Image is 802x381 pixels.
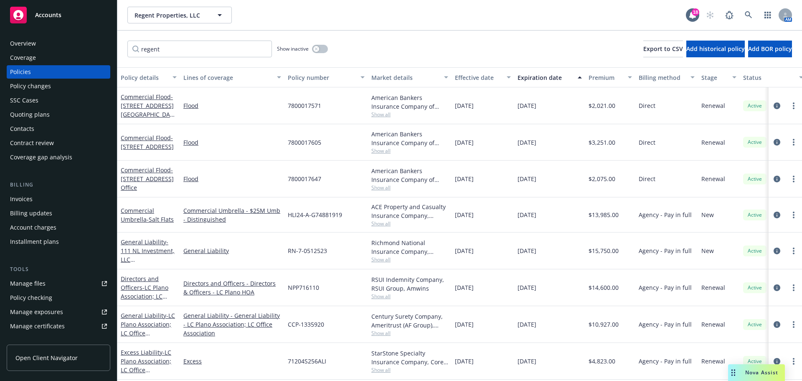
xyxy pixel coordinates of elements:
span: Active [746,138,763,146]
button: Policy number [284,67,368,87]
div: American Bankers Insurance Company of [US_STATE], Assurant [371,93,448,111]
div: Billing method [639,73,685,82]
div: Installment plans [10,235,59,248]
a: Start snowing [702,7,718,23]
a: more [789,356,799,366]
a: circleInformation [772,210,782,220]
a: circleInformation [772,283,782,293]
div: SSC Cases [10,94,38,107]
a: Manage certificates [7,320,110,333]
span: $2,021.00 [589,101,615,110]
a: Policies [7,65,110,79]
a: Coverage [7,51,110,64]
a: Contract review [7,136,110,150]
span: Show all [371,256,448,263]
span: [DATE] [518,210,536,219]
a: Manage exposures [7,305,110,319]
a: Commercial Umbrella [121,207,174,223]
div: Account charges [10,221,56,234]
span: 7800017605 [288,138,321,147]
span: $4,823.00 [589,357,615,366]
a: more [789,101,799,111]
a: circleInformation [772,101,782,111]
a: Accounts [7,3,110,27]
span: Show all [371,184,448,191]
span: Show inactive [277,45,309,52]
a: Manage files [7,277,110,290]
span: - [STREET_ADDRESS] Office [121,166,174,192]
span: Active [746,284,763,292]
a: Flood [183,101,281,110]
span: Show all [371,147,448,154]
a: Installment plans [7,235,110,248]
div: Policies [10,65,31,79]
span: Direct [639,101,655,110]
span: Export to CSV [643,45,683,53]
span: Add historical policy [686,45,745,53]
a: Switch app [759,7,776,23]
span: Show all [371,111,448,118]
a: circleInformation [772,356,782,366]
span: Active [746,102,763,110]
div: Quoting plans [10,108,50,121]
button: Nova Assist [728,364,785,381]
div: Policy number [288,73,355,82]
span: - LC Plano Association; LC Office Association [121,312,175,346]
span: Direct [639,138,655,147]
div: Drag to move [728,364,739,381]
a: Overview [7,37,110,50]
a: Invoices [7,192,110,206]
button: Premium [585,67,635,87]
button: Lines of coverage [180,67,284,87]
a: circleInformation [772,320,782,330]
span: Show all [371,293,448,300]
span: Open Client Navigator [15,353,78,362]
a: more [789,210,799,220]
span: RN-7-0512523 [288,246,327,255]
span: [DATE] [455,246,474,255]
span: Show all [371,366,448,373]
div: Expiration date [518,73,573,82]
button: Regent Properties, LLC [127,7,232,23]
div: Manage files [10,277,46,290]
span: $3,251.00 [589,138,615,147]
span: Active [746,358,763,365]
span: - Salt Flats [147,215,174,223]
div: Status [743,73,794,82]
button: Expiration date [514,67,585,87]
span: New [701,210,714,219]
a: Coverage gap analysis [7,151,110,164]
a: General Liability [183,246,281,255]
span: NPP716110 [288,283,319,292]
div: StarStone Specialty Insurance Company, Core Specialty, Amwins [371,349,448,366]
span: $14,600.00 [589,283,619,292]
span: [DATE] [518,138,536,147]
a: General Liability - General Liability - LC Plano Association; LC Office Association [183,311,281,338]
div: Policy changes [10,79,51,93]
span: HLI24-A-G74881919 [288,210,342,219]
span: [DATE] [455,138,474,147]
button: Add BOR policy [748,41,792,57]
span: Agency - Pay in full [639,357,692,366]
a: Commercial Flood [121,93,174,127]
div: Market details [371,73,439,82]
span: Agency - Pay in full [639,246,692,255]
span: CCP-1335920 [288,320,324,329]
span: Renewal [701,320,725,329]
span: Active [746,247,763,255]
span: [DATE] [455,210,474,219]
span: Direct [639,174,655,183]
span: 7800017647 [288,174,321,183]
span: [DATE] [455,174,474,183]
button: Stage [698,67,740,87]
a: Commercial Umbrella - $25M Umb - Distinguished [183,206,281,224]
div: Overview [10,37,36,50]
div: American Bankers Insurance Company of [US_STATE], Assurant [371,130,448,147]
span: 7800017571 [288,101,321,110]
div: Manage claims [10,334,52,347]
div: Policy details [121,73,168,82]
div: Coverage [10,51,36,64]
span: Accounts [35,12,61,18]
div: Manage exposures [10,305,63,319]
span: Renewal [701,357,725,366]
